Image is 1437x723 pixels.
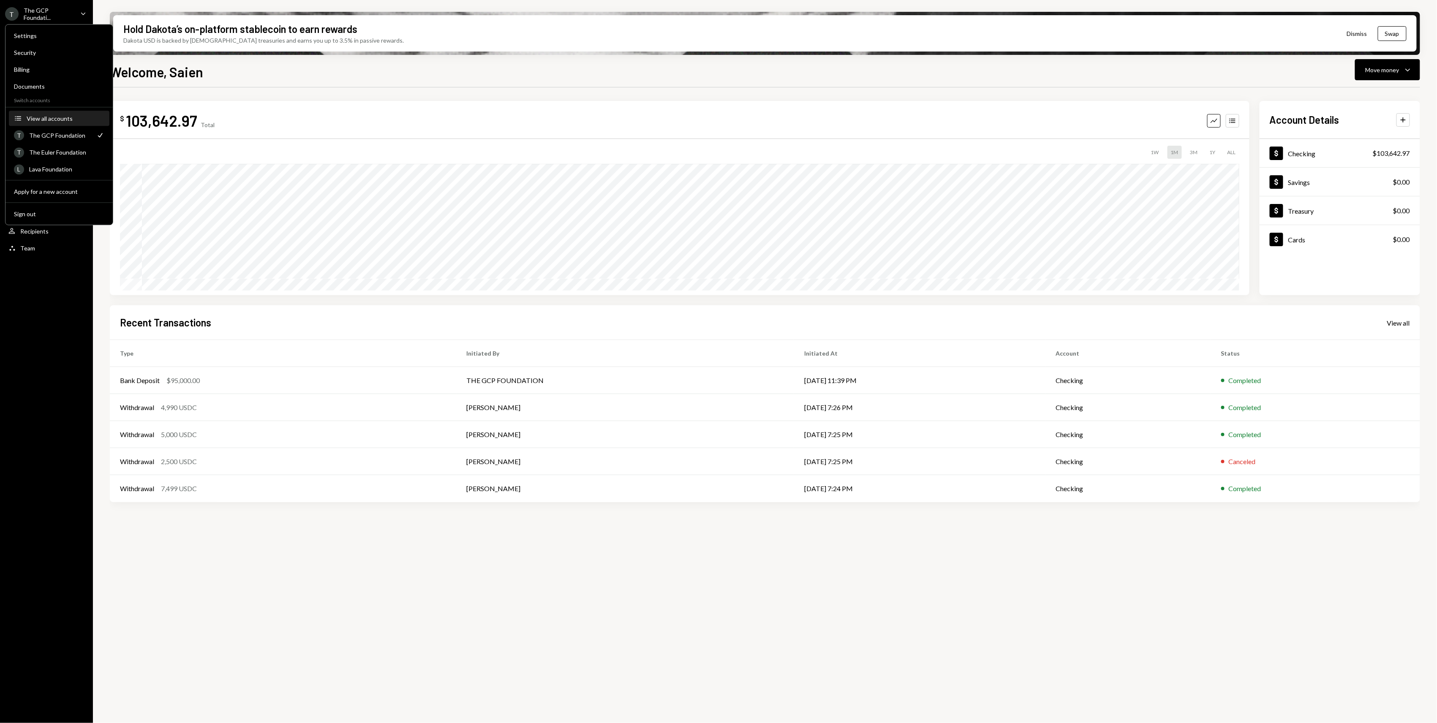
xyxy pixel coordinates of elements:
div: Switch accounts [5,95,113,103]
div: 7,499 USDC [161,484,197,494]
div: 1W [1148,146,1162,159]
button: View all accounts [9,111,109,126]
a: Treasury$0.00 [1260,196,1420,225]
div: 1Y [1206,146,1219,159]
div: Completed [1229,429,1261,440]
div: View all accounts [27,115,104,122]
th: Type [110,340,457,367]
button: Swap [1378,26,1407,41]
div: Completed [1229,484,1261,494]
a: Checking$103,642.97 [1260,139,1420,167]
div: Canceled [1229,457,1256,467]
div: L [14,164,24,174]
td: THE GCP FOUNDATION [457,367,795,394]
div: The GCP Foundati... [24,7,73,21]
div: The GCP Foundation [29,132,91,139]
div: $0.00 [1393,206,1410,216]
div: Withdrawal [120,457,154,467]
div: $103,642.97 [1373,148,1410,158]
div: Documents [14,83,104,90]
button: Sign out [9,207,109,222]
div: $95,000.00 [166,375,200,386]
h1: Welcome, Saien [110,63,203,80]
a: Team [5,240,88,255]
a: View all [1387,318,1410,327]
a: Billing [9,62,109,77]
div: Cards [1288,236,1306,244]
td: [PERSON_NAME] [457,448,795,475]
td: Checking [1046,448,1211,475]
td: [PERSON_NAME] [457,421,795,448]
button: Dismiss [1336,24,1378,43]
div: $ [120,114,124,123]
div: Lava Foundation [29,166,104,173]
div: Billing [14,66,104,73]
div: T [14,130,24,140]
td: [DATE] 11:39 PM [794,367,1045,394]
div: Security [14,49,104,56]
a: Settings [9,28,109,43]
td: Checking [1046,421,1211,448]
a: TThe Euler Foundation [9,144,109,160]
div: Apply for a new account [14,188,104,195]
div: Treasury [1288,207,1314,215]
div: ALL [1224,146,1239,159]
div: Team [20,245,35,252]
td: [DATE] 7:25 PM [794,448,1045,475]
div: 1M [1168,146,1182,159]
button: Move money [1355,59,1420,80]
div: Withdrawal [120,484,154,494]
td: Checking [1046,394,1211,421]
th: Account [1046,340,1211,367]
a: Documents [9,79,109,94]
h2: Recent Transactions [120,315,211,329]
h2: Account Details [1270,113,1339,127]
div: Hold Dakota’s on-platform stablecoin to earn rewards [123,22,357,36]
td: [DATE] 7:25 PM [794,421,1045,448]
td: Checking [1046,367,1211,394]
div: Dakota USD is backed by [DEMOGRAPHIC_DATA] treasuries and earns you up to 3.5% in passive rewards. [123,36,404,45]
div: $0.00 [1393,177,1410,187]
div: Total [201,121,215,128]
a: LLava Foundation [9,161,109,177]
div: 2,500 USDC [161,457,197,467]
div: Savings [1288,178,1310,186]
div: 103,642.97 [126,111,197,130]
a: Recipients [5,223,88,239]
button: Apply for a new account [9,184,109,199]
td: [PERSON_NAME] [457,394,795,421]
div: Settings [14,32,104,39]
td: [DATE] 7:26 PM [794,394,1045,421]
div: 4,990 USDC [161,402,197,413]
a: Security [9,45,109,60]
a: Cards$0.00 [1260,225,1420,253]
a: Savings$0.00 [1260,168,1420,196]
div: Checking [1288,149,1316,158]
div: Move money [1366,65,1399,74]
td: [PERSON_NAME] [457,475,795,502]
div: T [5,7,19,21]
div: Withdrawal [120,429,154,440]
div: Sign out [14,210,104,217]
th: Status [1211,340,1420,367]
div: View all [1387,319,1410,327]
div: T [14,147,24,158]
th: Initiated At [794,340,1045,367]
td: [DATE] 7:24 PM [794,475,1045,502]
td: Checking [1046,475,1211,502]
div: Recipients [20,228,49,235]
div: $0.00 [1393,234,1410,245]
div: The Euler Foundation [29,149,104,156]
th: Initiated By [457,340,795,367]
div: Completed [1229,375,1261,386]
div: Bank Deposit [120,375,160,386]
div: 3M [1187,146,1201,159]
div: Completed [1229,402,1261,413]
div: Withdrawal [120,402,154,413]
div: 5,000 USDC [161,429,197,440]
